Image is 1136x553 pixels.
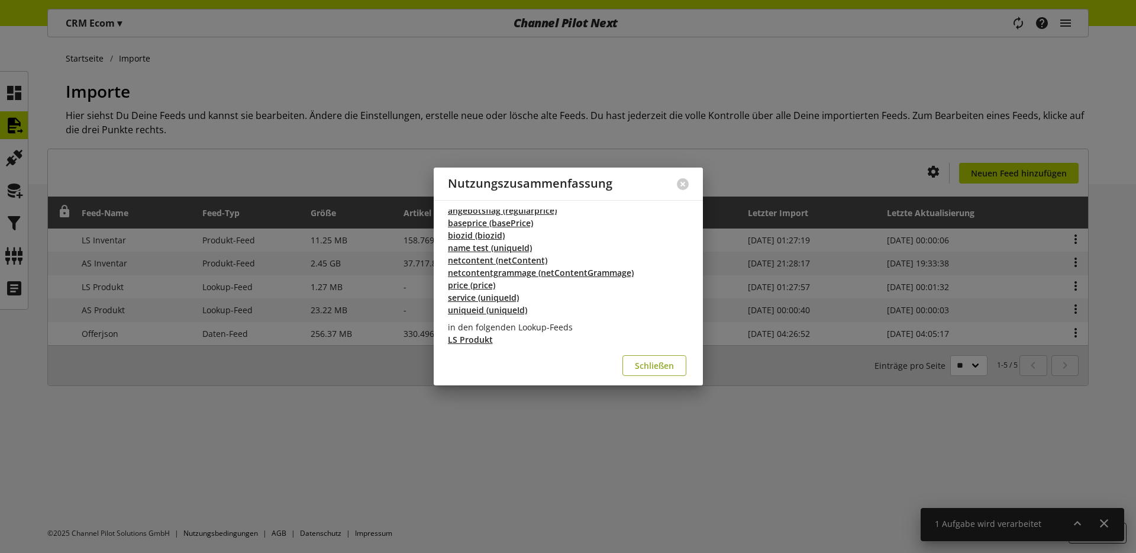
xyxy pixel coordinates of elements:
span: Schließen [635,359,674,372]
a: price (price) [448,279,495,291]
a: name test (uniqueId) [448,242,532,254]
a: netcontent (netContent) [448,254,547,266]
a: angebotsflag (regularprice) [448,204,557,217]
a: netcontentgrammage (netContentGrammage) [448,266,634,279]
a: biozid (biozid) [448,229,505,242]
a: LS Produkt [448,333,493,346]
button: Schließen [622,355,686,376]
p: in den folgenden Lookup-Feeds [448,321,689,333]
h2: Nutzungszusammenfassung [448,177,612,191]
a: baseprice (basePrice) [448,217,533,229]
a: service (uniqueId) [448,291,519,304]
a: uniqueid (uniqueId) [448,304,527,316]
